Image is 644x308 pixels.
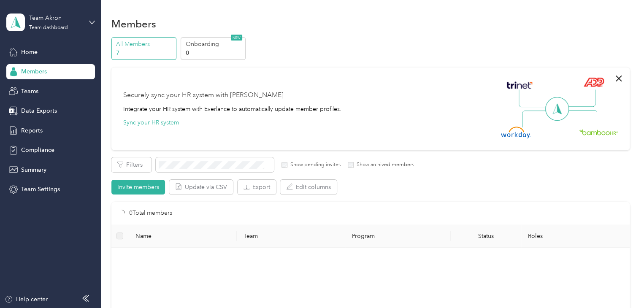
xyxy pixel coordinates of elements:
[287,161,341,169] label: Show pending invites
[111,19,156,28] h1: Members
[21,185,60,194] span: Team Settings
[123,118,179,127] button: Sync your HR system
[583,77,604,87] img: ADP
[597,261,644,308] iframe: Everlance-gr Chat Button Frame
[123,90,284,100] div: Securely sync your HR system with [PERSON_NAME]
[169,180,233,195] button: Update via CSV
[21,87,38,96] span: Teams
[111,180,165,195] button: Invite members
[111,157,152,172] button: Filters
[519,89,548,108] img: Line Left Up
[521,224,630,248] th: Roles
[116,49,173,57] p: 7
[231,35,242,41] span: NEW
[29,14,82,22] div: Team Akron
[501,127,530,138] img: Workday
[5,295,48,304] button: Help center
[21,106,57,115] span: Data Exports
[21,146,54,154] span: Compliance
[238,180,276,195] button: Export
[579,129,618,135] img: BambooHR
[186,40,243,49] p: Onboarding
[505,79,534,91] img: Trinet
[116,40,173,49] p: All Members
[29,25,68,30] div: Team dashboard
[123,105,341,113] div: Integrate your HR system with Everlance to automatically update member profiles.
[568,110,597,128] img: Line Right Down
[186,49,243,57] p: 0
[522,110,551,127] img: Line Left Down
[129,208,172,218] p: 0 Total members
[21,165,46,174] span: Summary
[280,180,337,195] button: Edit columns
[345,224,451,248] th: Program
[21,48,38,57] span: Home
[566,89,595,107] img: Line Right Up
[21,126,43,135] span: Reports
[129,224,237,248] th: Name
[237,224,345,248] th: Team
[21,67,47,76] span: Members
[354,161,414,169] label: Show archived members
[451,224,521,248] th: Status
[135,232,230,240] span: Name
